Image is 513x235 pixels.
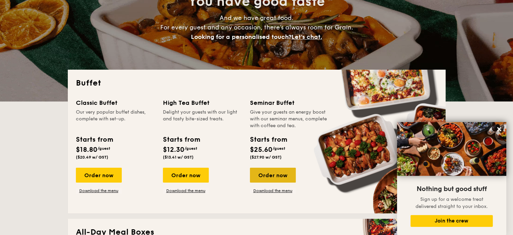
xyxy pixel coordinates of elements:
[76,98,155,108] div: Classic Buffet
[250,188,296,193] a: Download the menu
[163,155,194,160] span: ($13.41 w/ GST)
[250,135,287,145] div: Starts from
[184,146,197,151] span: /guest
[250,109,329,129] div: Give your guests an energy boost with our seminar menus, complete with coffee and tea.
[416,196,488,209] span: Sign up for a welcome treat delivered straight to your inbox.
[191,33,291,41] span: Looking for a personalised touch?
[163,168,209,183] div: Order now
[250,146,273,154] span: $25.60
[410,215,493,227] button: Join the crew
[250,98,329,108] div: Seminar Buffet
[76,109,155,129] div: Our very popular buffet dishes, complete with set-up.
[397,122,506,176] img: DSC07876-Edit02-Large.jpeg
[76,168,122,183] div: Order now
[76,146,97,154] span: $18.80
[76,188,122,193] a: Download the menu
[417,185,487,193] span: Nothing but good stuff
[163,98,242,108] div: High Tea Buffet
[160,14,353,41] span: And we have great food. For every guest and any occasion, there’s always room for Grain.
[250,168,296,183] div: Order now
[250,155,282,160] span: ($27.90 w/ GST)
[76,155,108,160] span: ($20.49 w/ GST)
[76,78,437,89] h2: Buffet
[163,135,200,145] div: Starts from
[291,33,322,41] span: Let's chat.
[273,146,285,151] span: /guest
[163,146,184,154] span: $12.30
[163,109,242,129] div: Delight your guests with our light and tasty bite-sized treats.
[494,124,505,135] button: Close
[97,146,110,151] span: /guest
[163,188,209,193] a: Download the menu
[76,135,113,145] div: Starts from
